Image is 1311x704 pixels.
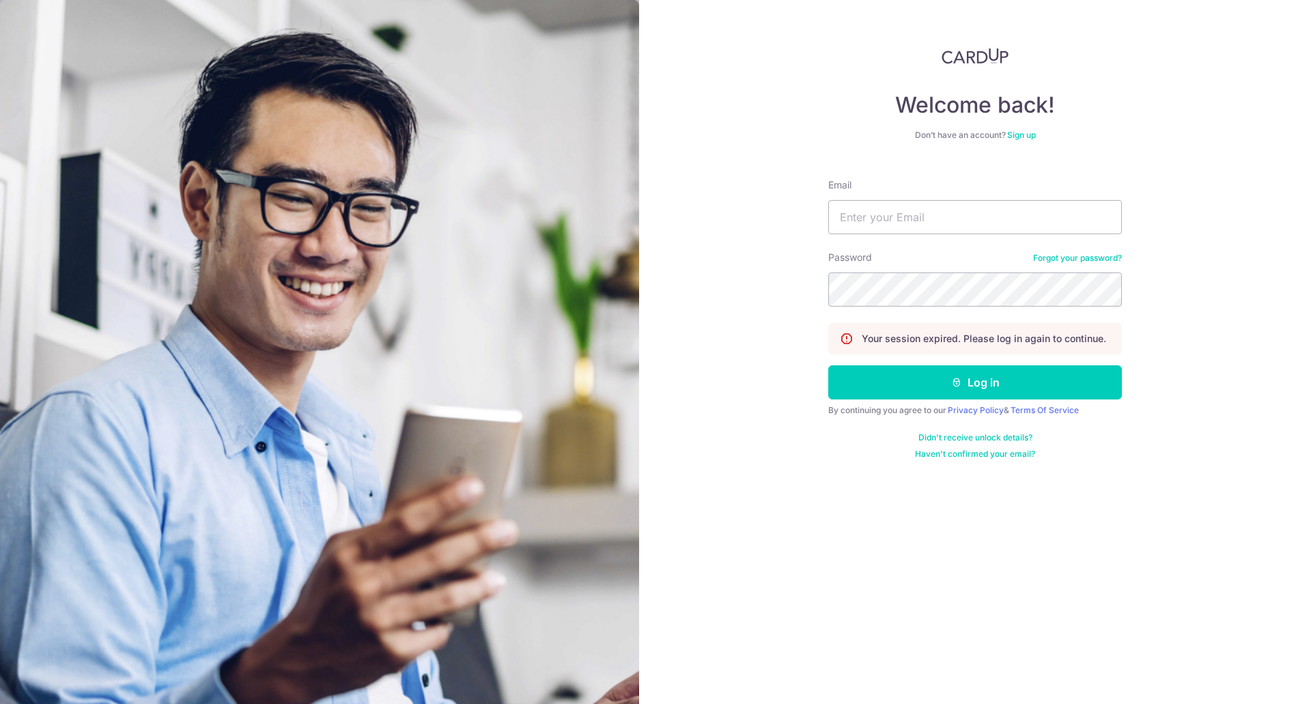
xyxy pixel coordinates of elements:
[915,449,1035,460] a: Haven't confirmed your email?
[1011,405,1079,415] a: Terms Of Service
[948,405,1004,415] a: Privacy Policy
[1007,130,1036,140] a: Sign up
[1033,253,1122,264] a: Forgot your password?
[828,91,1122,119] h4: Welcome back!
[828,178,851,192] label: Email
[828,365,1122,399] button: Log in
[828,405,1122,416] div: By continuing you agree to our &
[862,332,1106,346] p: Your session expired. Please log in again to continue.
[828,130,1122,141] div: Don’t have an account?
[828,251,872,264] label: Password
[942,48,1009,64] img: CardUp Logo
[828,200,1122,234] input: Enter your Email
[918,432,1032,443] a: Didn't receive unlock details?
